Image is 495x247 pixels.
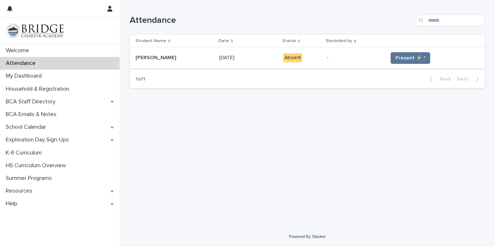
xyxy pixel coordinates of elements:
[436,77,451,82] span: Back
[3,188,38,194] p: Resources
[136,53,178,61] p: [PERSON_NAME]
[416,15,485,26] input: Search
[130,70,151,88] p: 1 of 1
[3,175,58,182] p: Summer Programs
[3,124,52,131] p: School Calendar
[454,76,485,82] button: Next
[289,234,325,239] a: Powered By Stacker
[282,37,296,45] p: Status
[3,73,47,79] p: My Dashboard
[3,60,41,67] p: Attendance
[219,53,236,61] p: [DATE]
[219,37,229,45] p: Date
[6,24,64,38] img: V1C1m3IdTEidaUdm9Hs0
[3,136,75,143] p: Exploration Day Sign-Ups
[3,47,35,54] p: Welcome
[3,162,72,169] p: HS Curriculum Overview
[130,15,413,26] h1: Attendance
[391,52,430,64] button: Present ⚡ *
[130,48,485,69] tr: [PERSON_NAME][PERSON_NAME] [DATE][DATE] Absent-Present ⚡ *
[424,76,454,82] button: Back
[136,37,166,45] p: Student Name
[326,37,352,45] p: Recorded by
[283,53,302,62] div: Absent
[3,200,23,207] p: Help
[3,111,62,118] p: BCA Emails & Notes
[327,55,382,61] p: -
[3,149,47,156] p: K-8 Curriculum
[3,98,61,105] p: BCA Staff Directory
[395,54,425,62] span: Present ⚡ *
[457,77,473,82] span: Next
[3,86,75,92] p: Household & Registration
